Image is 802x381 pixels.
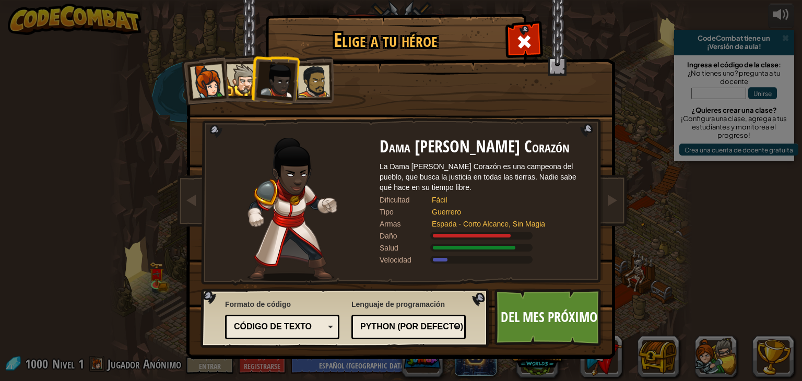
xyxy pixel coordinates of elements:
font: Tipo [380,208,394,216]
li: Capitana Anya Weston [178,54,229,105]
div: Ofertas 120% de la lista Guerrero daño de arma. [380,231,588,241]
div: Gana 140% de la lista Guerrero salud de la armadura. [380,243,588,253]
li: Dama Ida Solo Corazón [249,53,300,104]
li: Alejandro el Duelista [286,56,334,104]
font: Python (por defecto) [360,322,463,331]
font: Dama [PERSON_NAME] Corazón [380,135,570,158]
font: Elige a tu héroe [334,26,438,53]
font: Armas [380,220,400,228]
font: La Dama [PERSON_NAME] Corazón es una campeona del pueblo, que busca la justicia en todas las tier... [380,162,576,192]
img: language-selector-background.png [200,289,492,348]
font: Fácil [432,196,447,204]
img: champion-pose.png [247,138,337,281]
div: Se mueve a 6 metros por segundo. [380,255,588,265]
font: Dificultad [380,196,410,204]
li: Señor Tharin Puñotrueno [216,55,263,102]
font: Código de texto [234,322,312,331]
div: Salud [380,243,432,253]
font: Lenguaje de programación [351,300,445,308]
font: Formato de código [225,300,291,308]
font: Espada - Corto Alcance, Sin Magia [432,220,545,228]
div: Daño [380,231,432,241]
div: Velocidad [380,255,432,265]
font: Del mes próximo [501,307,597,326]
font: Guerrero [432,208,461,216]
